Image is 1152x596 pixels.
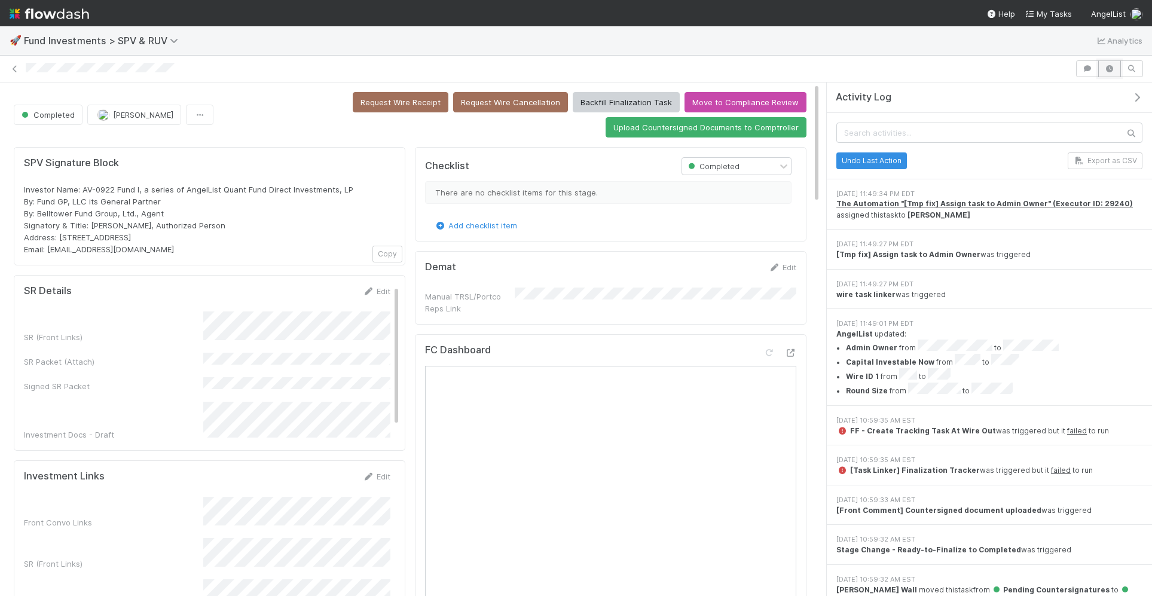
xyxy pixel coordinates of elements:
[836,534,1142,545] div: [DATE] 10:59:32 AM EST
[362,472,390,481] a: Edit
[1025,9,1072,19] span: My Tasks
[425,181,792,204] div: There are no checklist items for this stage.
[362,286,390,296] a: Edit
[836,199,1133,208] a: The Automation "[Tmp fix] Assign task to Admin Owner" (Executor ID: 29240)
[606,117,806,137] button: Upload Countersigned Documents to Comptroller
[846,387,888,396] strong: Round Size
[425,261,456,273] h5: Demat
[836,189,1142,199] div: [DATE] 11:49:34 PM EDT
[836,329,873,338] strong: AngelList
[836,455,1142,465] div: [DATE] 10:59:35 AM EST
[846,368,1142,383] li: from to
[836,545,1021,554] strong: Stage Change - Ready-to-Finalize to Completed
[1091,9,1126,19] span: AngelList
[453,92,568,112] button: Request Wire Cancellation
[425,160,469,172] h5: Checklist
[846,354,1142,368] li: from to
[24,35,184,47] span: Fund Investments > SPV & RUV
[1068,152,1142,169] button: Export as CSV
[836,279,1142,289] div: [DATE] 11:49:27 PM EDT
[836,585,917,594] strong: [PERSON_NAME] Wall
[846,372,879,381] strong: Wire ID 1
[10,35,22,45] span: 🚀
[434,221,517,230] a: Add checklist item
[425,291,515,314] div: Manual TRSL/Portco Reps Link
[846,340,1142,354] li: from to
[836,319,1142,329] div: [DATE] 11:49:01 PM EDT
[836,495,1142,505] div: [DATE] 10:59:33 AM EST
[19,110,75,120] span: Completed
[836,466,1093,475] span: was triggered but it to run
[573,92,680,112] button: Backfill Finalization Task
[836,329,1142,397] div: updated:
[836,506,1041,515] strong: [Front Comment] Countersigned document uploaded
[768,262,796,272] a: Edit
[836,239,1142,249] div: [DATE] 11:49:27 PM EDT
[24,516,203,528] div: Front Convo Links
[1025,8,1072,20] a: My Tasks
[97,109,109,121] img: avatar_784ea27d-2d59-4749-b480-57d513651deb.png
[1130,8,1142,20] img: avatar_784ea27d-2d59-4749-b480-57d513651deb.png
[425,344,491,356] h5: FC Dashboard
[1067,426,1087,435] a: failed
[836,545,1142,555] div: was triggered
[836,290,896,299] strong: wire task linker
[1095,33,1142,48] a: Analytics
[850,466,980,475] strong: [Task Linker] Finalization Tracker
[846,344,897,353] strong: Admin Owner
[686,162,740,171] span: Completed
[836,198,1142,221] div: assigned this task to
[24,380,203,392] div: Signed SR Packet
[836,249,1142,260] div: was triggered
[24,185,353,254] span: Investor Name: AV-0922 Fund I, a series of AngelList Quant Fund Direct Investments, LP By: Fund G...
[24,331,203,343] div: SR (Front Links)
[986,8,1015,20] div: Help
[836,415,1142,426] div: [DATE] 10:59:35 AM EST
[836,123,1142,143] input: Search activities...
[836,426,1109,435] span: was triggered but it to run
[10,4,89,24] img: logo-inverted-e16ddd16eac7371096b0.svg
[685,92,806,112] button: Move to Compliance Review
[836,91,891,103] span: Activity Log
[24,285,72,297] h5: SR Details
[992,585,1110,594] span: Pending Countersignatures
[113,110,173,120] span: [PERSON_NAME]
[353,92,448,112] button: Request Wire Receipt
[846,358,934,367] strong: Capital Investable Now
[850,426,996,435] strong: FF - Create Tracking Task At Wire Out
[907,210,970,219] strong: [PERSON_NAME]
[836,152,907,169] button: Undo Last Action
[24,157,395,169] h5: SPV Signature Block
[836,505,1142,516] div: was triggered
[372,246,402,262] button: Copy
[24,429,203,441] div: Investment Docs - Draft
[24,356,203,368] div: SR Packet (Attach)
[24,470,105,482] h5: Investment Links
[846,383,1142,397] li: from to
[24,558,203,570] div: SR (Front Links)
[14,105,82,125] button: Completed
[836,574,1142,585] div: [DATE] 10:59:32 AM EST
[87,105,181,125] button: [PERSON_NAME]
[836,250,980,259] strong: [Tmp fix] Assign task to Admin Owner
[1051,466,1071,475] a: failed
[836,289,1142,300] div: was triggered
